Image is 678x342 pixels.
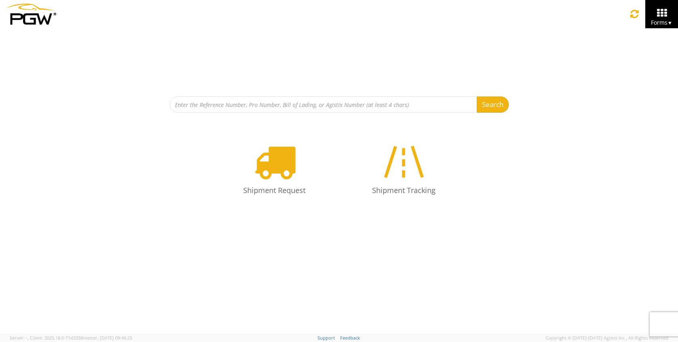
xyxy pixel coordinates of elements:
[170,97,477,113] input: Enter the Reference Number, Pro Number, Bill of Lading, or Agistix Number (at least 4 chars)
[667,19,672,26] span: ▼
[214,133,335,207] a: Shipment Request
[27,335,29,341] span: ,
[30,335,132,341] span: Client: 2025.18.0-71d3358
[477,97,509,113] button: Search
[83,335,132,341] span: master, [DATE] 09:46:25
[222,187,327,195] h4: Shipment Request
[545,335,668,341] span: Copyright © [DATE]-[DATE] Agistix Inc., All Rights Reserved
[318,335,335,341] a: Support
[340,335,360,341] a: Feedback
[651,19,672,26] span: Forms
[343,133,464,207] a: Shipment Tracking
[10,335,29,341] span: Server: -
[351,187,456,195] h4: Shipment Tracking
[6,4,56,25] img: pgw-form-logo-1aaa8060b1cc70fad034.png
